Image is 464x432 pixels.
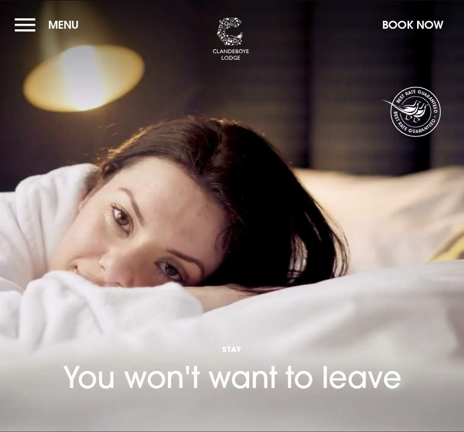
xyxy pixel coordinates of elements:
span: Stay [7,344,457,354]
span: Menu [48,18,79,32]
button: Book Now [376,12,449,38]
button: Menu [15,12,85,38]
h1: You won't want to leave [7,317,457,395]
img: Clandeboye Lodge [212,18,249,60]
